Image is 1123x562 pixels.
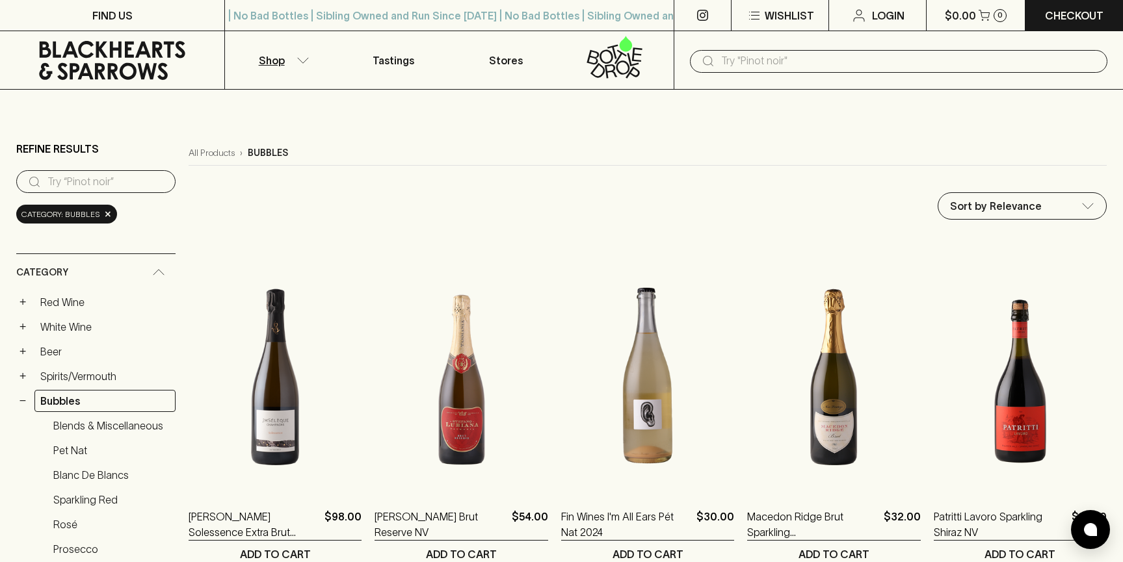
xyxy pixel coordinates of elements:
a: [PERSON_NAME] Brut Reserve NV [375,509,506,540]
p: › [240,146,243,160]
button: + [16,320,29,333]
p: ADD TO CART [426,546,497,562]
a: Beer [34,340,176,363]
p: Stores [489,53,523,68]
p: Tastings [373,53,414,68]
a: Sparkling Red [47,489,176,511]
a: Spirits/Vermouth [34,365,176,387]
p: $98.00 [324,509,362,540]
p: Login [872,8,905,23]
p: $27.00 [1072,509,1107,540]
input: Try "Pinot noir" [721,51,1097,71]
button: Shop [225,31,337,89]
span: × [104,207,112,221]
a: Tastings [337,31,449,89]
a: Blanc de Blancs [47,464,176,486]
a: White Wine [34,316,176,338]
span: Category [16,264,68,281]
button: + [16,370,29,383]
button: + [16,296,29,309]
p: $32.00 [884,509,921,540]
img: Jean Marc Sélèque Solessence Extra Brut Champagne NV [189,262,362,489]
a: [PERSON_NAME] Solessence Extra Brut Champagne NV [189,509,319,540]
button: + [16,345,29,358]
img: Macedon Ridge Brut Sparkling NV [747,262,920,489]
p: ADD TO CART [984,546,1055,562]
p: ADD TO CART [799,546,869,562]
a: Fin Wines I'm All Ears Pét Nat 2024 [561,509,691,540]
img: Patritti Lavoro Sparkling Shiraz NV [934,262,1107,489]
p: ADD TO CART [613,546,683,562]
p: ADD TO CART [240,546,311,562]
a: All Products [189,146,235,160]
button: − [16,394,29,407]
a: Stores [449,31,561,89]
div: Sort by Relevance [938,193,1106,219]
p: Wishlist [765,8,814,23]
img: Stefano Lubiana Brut Reserve NV [375,262,548,489]
a: Bubbles [34,390,176,412]
p: $0.00 [945,8,976,23]
a: Pet Nat [47,439,176,461]
a: Red Wine [34,291,176,313]
p: $54.00 [512,509,548,540]
a: Rosé [47,513,176,535]
img: Fin Wines I'm All Ears Pét Nat 2024 [561,262,734,489]
p: Sort by Relevance [950,198,1042,214]
div: Category [16,254,176,291]
input: Try “Pinot noir” [47,172,165,192]
p: Checkout [1045,8,1103,23]
p: 0 [997,12,1003,19]
a: Macedon Ridge Brut Sparkling [GEOGRAPHIC_DATA] [747,509,878,540]
p: $30.00 [696,509,734,540]
a: Prosecco [47,538,176,560]
p: Shop [259,53,285,68]
p: FIND US [92,8,133,23]
a: Blends & Miscellaneous [47,415,176,437]
img: bubble-icon [1084,523,1097,536]
p: bubbles [248,146,288,160]
span: Category: bubbles [21,208,100,221]
p: Refine Results [16,141,99,157]
a: Patritti Lavoro Sparkling Shiraz NV [934,509,1066,540]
